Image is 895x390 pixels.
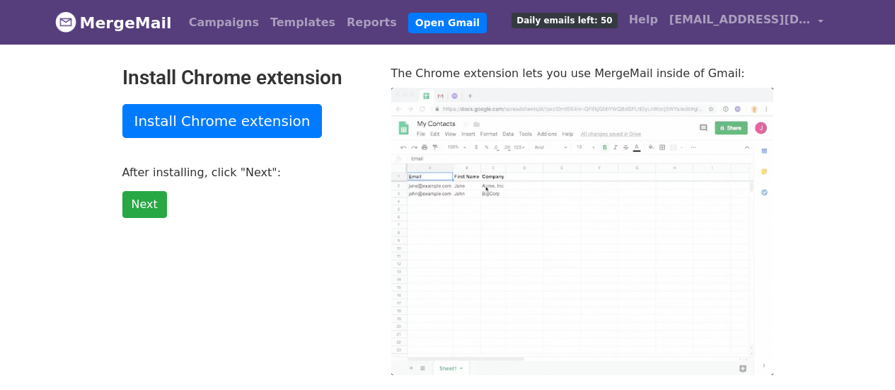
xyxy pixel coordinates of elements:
a: Campaigns [183,8,265,37]
p: The Chrome extension lets you use MergeMail inside of Gmail: [391,66,773,81]
a: Open Gmail [408,13,487,33]
a: [EMAIL_ADDRESS][DOMAIN_NAME] [664,6,829,39]
iframe: Chat Widget [824,322,895,390]
span: [EMAIL_ADDRESS][DOMAIN_NAME] [669,11,811,28]
a: MergeMail [55,8,172,38]
h2: Install Chrome extension [122,66,370,90]
a: Install Chrome extension [122,104,323,138]
img: MergeMail logo [55,11,76,33]
a: Daily emails left: 50 [506,6,623,34]
a: Templates [265,8,341,37]
p: After installing, click "Next": [122,165,370,180]
a: Help [623,6,664,34]
a: Reports [341,8,403,37]
a: Next [122,191,167,218]
span: Daily emails left: 50 [512,13,617,28]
